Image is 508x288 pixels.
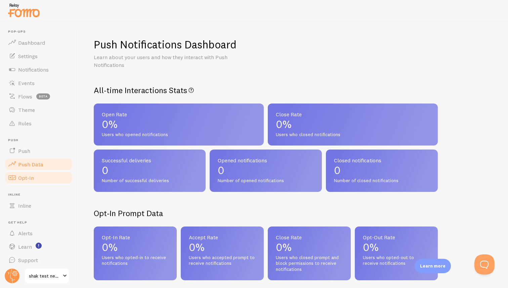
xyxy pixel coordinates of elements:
span: Number of successful deliveries [102,178,198,184]
span: Users who closed prompt and block permissions to receive notifications [276,255,343,273]
span: Accept Rate [189,235,256,240]
span: Push [18,148,30,154]
span: Support [18,257,38,263]
span: Events [18,80,35,86]
a: shak test new checkout [24,268,70,284]
span: Number of opened notifications [218,178,313,184]
a: Flows beta [4,90,73,103]
h2: Opt-In Prompt Data [94,208,438,218]
p: 0 [334,165,430,176]
span: Users who opted-out to receive notifications [363,255,430,266]
a: Opt-In [4,171,73,184]
span: Rules [18,120,32,127]
p: 0 [218,165,313,176]
span: Inline [8,193,73,197]
a: Rules [4,117,73,130]
span: Number of closed notifications [334,178,430,184]
h2: All-time Interactions Stats [94,85,438,95]
a: Alerts [4,227,73,240]
div: Learn more [415,259,451,273]
span: Open Rate [102,112,256,117]
span: beta [36,93,50,99]
p: Learn more [420,263,446,269]
iframe: Help Scout Beacon - Open [474,254,495,275]
span: Theme [18,107,35,113]
span: Opt-In Rate [102,235,169,240]
a: Inline [4,199,73,212]
span: Push Data [18,161,43,168]
a: Push Data [4,158,73,171]
span: Get Help [8,220,73,225]
span: Inline [18,202,31,209]
span: Close Rate [276,112,430,117]
svg: <p>Watch New Feature Tutorials!</p> [36,243,42,249]
span: Settings [18,53,38,59]
a: Dashboard [4,36,73,49]
img: fomo-relay-logo-orange.svg [7,2,41,19]
span: Push [8,138,73,142]
a: Push [4,144,73,158]
p: 0% [363,242,430,253]
span: Users who closed notifications [276,132,430,138]
a: Theme [4,103,73,117]
a: Events [4,76,73,90]
span: Notifications [18,66,49,73]
span: Close Rate [276,235,343,240]
a: Notifications [4,63,73,76]
span: Opened notifications [218,158,313,163]
span: Users who opted-in to receive notifications [102,255,169,266]
span: Users who accepted prompt to receive notifications [189,255,256,266]
p: 0 [102,165,198,176]
span: Opt-Out Rate [363,235,430,240]
span: Users who opened notifications [102,132,256,138]
p: Learn about your users and how they interact with Push Notifications [94,53,255,69]
p: 0% [102,119,256,130]
span: shak test new checkout [29,272,61,280]
h1: Push Notifications Dashboard [94,38,237,51]
a: Support [4,253,73,267]
span: Opt-In [18,174,34,181]
p: 0% [102,242,169,253]
span: Successful deliveries [102,158,198,163]
span: Alerts [18,230,33,237]
p: 0% [189,242,256,253]
a: Learn [4,240,73,253]
p: 0% [276,119,430,130]
p: 0% [276,242,343,253]
span: Closed notifications [334,158,430,163]
span: Flows [18,93,32,100]
span: Pop-ups [8,30,73,34]
span: Learn [18,243,32,250]
span: Dashboard [18,39,45,46]
a: Settings [4,49,73,63]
